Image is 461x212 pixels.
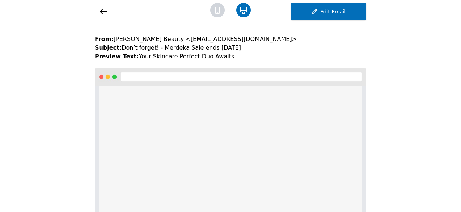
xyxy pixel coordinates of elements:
h4: Don’t forget! - Merdeka Sale ends [DATE] [95,43,366,52]
h5: Your Skincare Perfect Duo Awaits [95,52,366,61]
button: Edit Email [291,3,366,20]
img: pc.jpg [95,68,366,86]
h4: [PERSON_NAME] Beauty <[EMAIL_ADDRESS][DOMAIN_NAME]> [95,35,366,43]
strong: From: [95,36,114,42]
strong: Preview Text: [95,53,139,60]
strong: Subject: [95,44,122,51]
